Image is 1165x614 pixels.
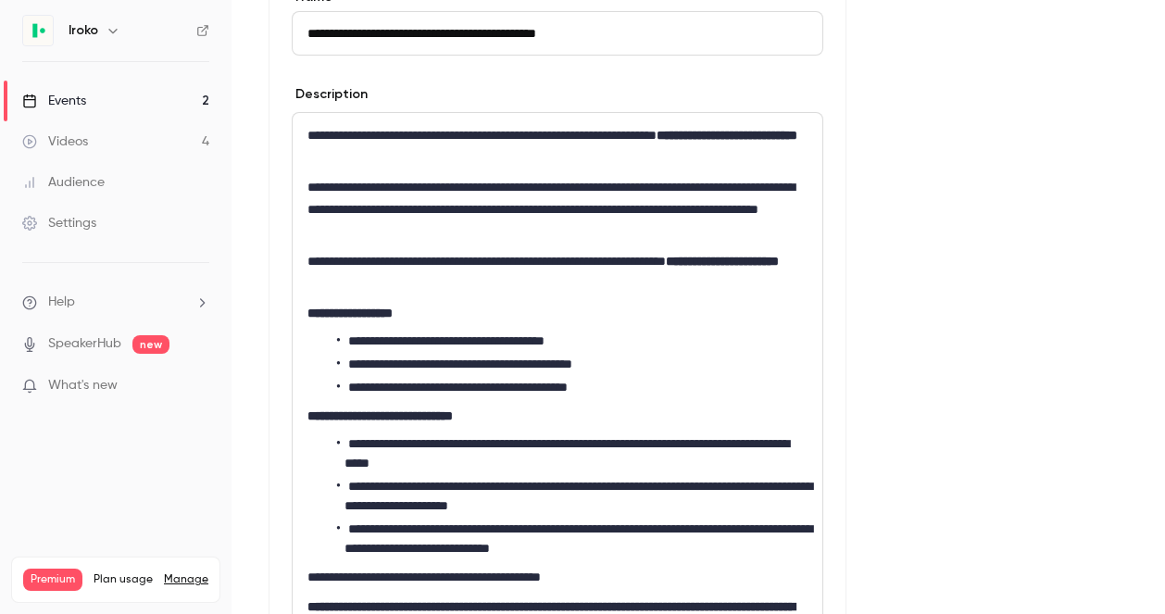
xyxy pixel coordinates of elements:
span: Premium [23,569,82,591]
div: Audience [22,173,105,192]
span: Plan usage [94,572,153,587]
span: Help [48,293,75,312]
label: Description [292,85,368,104]
span: What's new [48,376,118,395]
h6: Iroko [69,21,98,40]
li: help-dropdown-opener [22,293,209,312]
div: Videos [22,132,88,151]
a: Manage [164,572,208,587]
div: Settings [22,214,96,232]
span: new [132,335,169,354]
a: SpeakerHub [48,334,121,354]
div: Events [22,92,86,110]
img: Iroko [23,16,53,45]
